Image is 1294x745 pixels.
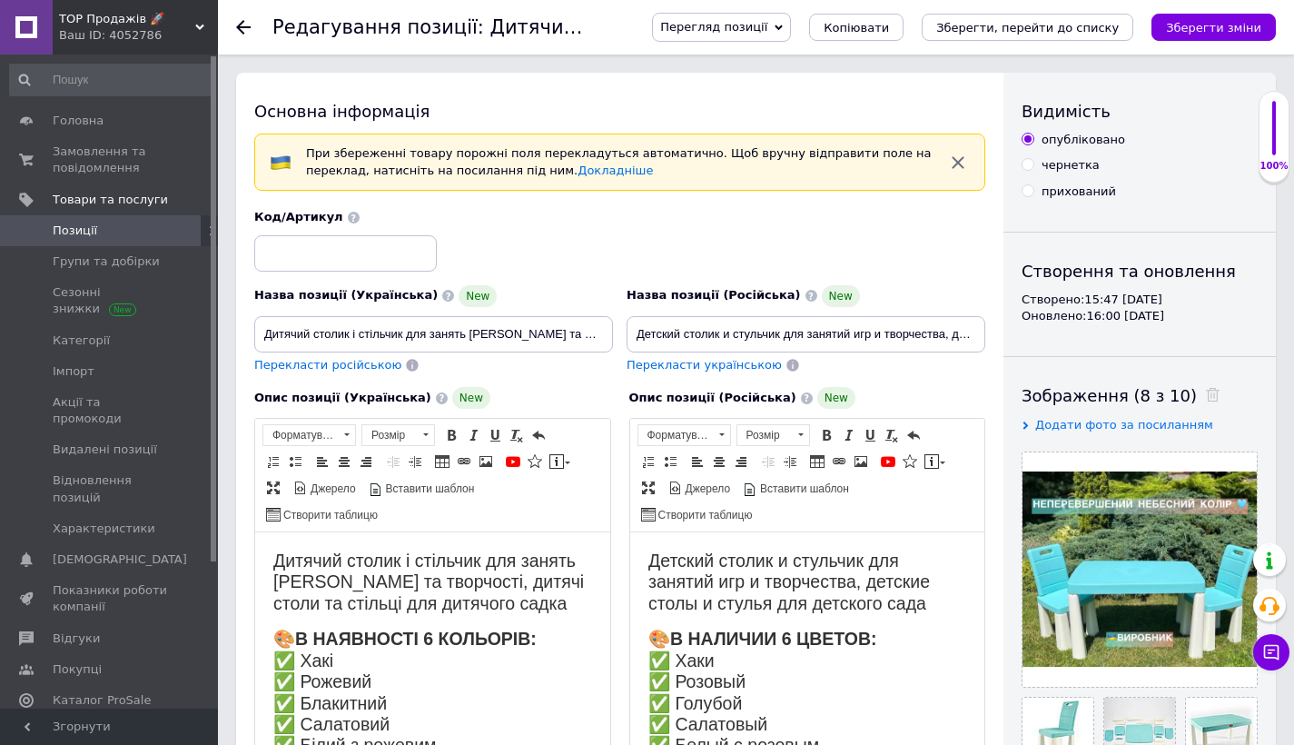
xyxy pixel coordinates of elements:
[53,582,168,615] span: Показники роботи компанії
[731,452,751,472] a: По правому краю
[254,316,613,353] input: Наприклад, H&M жіноча сукня зелена 38 розмір вечірня максі з блискітками
[936,21,1119,35] i: Зберегти, перейти до списку
[637,424,731,446] a: Форматування
[807,452,827,472] a: Таблиця
[312,452,332,472] a: По лівому краю
[53,223,97,239] span: Позиції
[822,285,860,307] span: New
[525,452,545,472] a: Вставити іконку
[476,452,496,472] a: Зображення
[1035,418,1213,432] span: Додати фото за посиланням
[18,18,337,82] h2: Дитячий столик і стільчик для занять [PERSON_NAME] та творчості, дитячі столи та стільці для дитя...
[53,253,160,270] span: Групи та добірки
[656,508,753,523] span: Створити таблицю
[254,288,438,302] span: Назва позиції (Українська)
[627,358,782,372] span: Перекласти українською
[362,425,417,445] span: Розмір
[18,18,337,82] h2: Детский столик и стульчик для занятий игр и творчества, детские столы и стулья для детского сада
[1259,91,1289,183] div: 100% Якість заповнення
[638,478,658,498] a: Максимізувати
[860,425,880,445] a: Підкреслений (⌘+U)
[53,442,157,458] span: Видалені позиції
[758,452,778,472] a: Зменшити відступ
[882,425,902,445] a: Видалити форматування
[263,478,283,498] a: Максимізувати
[53,692,151,709] span: Каталог ProSale
[878,452,898,472] a: Додати відео з YouTube
[1022,308,1258,324] div: Оновлено: 16:00 [DATE]
[547,452,573,472] a: Вставити повідомлення
[53,551,187,568] span: [DEMOGRAPHIC_DATA]
[666,478,734,498] a: Джерело
[291,478,359,498] a: Джерело
[285,452,305,472] a: Вставити/видалити маркований список
[263,452,283,472] a: Вставити/видалити нумерований список
[262,424,356,446] a: Форматування
[308,482,356,497] span: Джерело
[254,358,401,372] span: Перекласти російською
[922,452,948,472] a: Вставити повідомлення
[53,661,102,678] span: Покупці
[454,452,474,472] a: Вставити/Редагувати посилання (⌘+L)
[816,425,836,445] a: Жирний (⌘+B)
[922,14,1133,41] button: Зберегти, перейти до списку
[361,424,435,446] a: Розмір
[627,288,801,302] span: Назва позиції (Російська)
[1022,100,1258,123] div: Видимість
[405,452,425,472] a: Збільшити відступ
[254,100,985,123] div: Основна інформація
[683,482,731,497] span: Джерело
[53,113,104,129] span: Головна
[459,285,497,307] span: New
[851,452,871,472] a: Зображення
[53,333,110,349] span: Категорії
[629,391,796,404] span: Опис позиції (Російська)
[59,11,195,27] span: TOP Продажів 🚀
[40,96,282,116] strong: В НАЯВНОСТІ 6 КОЛЬОРІВ:
[660,452,680,472] a: Вставити/видалити маркований список
[638,425,713,445] span: Форматування
[838,425,858,445] a: Курсив (⌘+I)
[306,146,932,177] span: При збереженні товару порожні поля перекладуться автоматично. Щоб вручну відправити поле на перек...
[824,21,889,35] span: Копіювати
[829,452,849,472] a: Вставити/Редагувати посилання (⌘+L)
[263,425,338,445] span: Форматування
[53,521,155,537] span: Характеристики
[59,27,218,44] div: Ваш ID: 4052786
[40,224,337,244] strong: Пудровий зефірний — НОВИНКА!
[503,452,523,472] a: Додати відео з YouTube
[236,20,251,35] div: Повернутися назад
[627,316,985,353] input: Наприклад, H&M жіноча сукня зелена 38 розмір вечірня максі з блискітками
[660,20,767,34] span: Перегляд позиції
[254,210,343,223] span: Код/Артикул
[18,96,337,266] h2: 🎨 ✅ Хакі ✅ Рожевий ✅ Блакитний ✅ Салатовий ✅ Білий з рожевим 🌸 🩷 Ексклюзивно у нашому магазині!
[53,192,168,208] span: Товари та послуги
[757,482,849,497] span: Вставити шаблон
[254,391,431,404] span: Опис позиції (Українська)
[18,224,252,265] strong: Пудровый зефирный — НОВИНКА!
[528,425,548,445] a: Повернути (⌘+Z)
[638,452,658,472] a: Вставити/видалити нумерований список
[40,96,247,116] strong: В НАЛИЧИИ 6 ЦВЕТОВ:
[18,96,337,288] h2: 🎨 ✅ Хаки ✅ Розовый ✅ Голубой ✅ Салатовый ✅ Белый с розовым 🌸 🩷 Эксклюзивно в нашем магазине!
[900,452,920,472] a: Вставити іконку
[53,394,168,427] span: Акції та промокоди
[334,452,354,472] a: По центру
[1042,132,1125,148] div: опубліковано
[366,478,478,498] a: Вставити шаблон
[817,387,855,409] span: New
[1022,384,1258,407] div: Зображення (8 з 10)
[736,424,810,446] a: Розмір
[356,452,376,472] a: По правому краю
[383,482,475,497] span: Вставити шаблон
[1151,14,1276,41] button: Зберегти зміни
[383,452,403,472] a: Зменшити відступ
[53,472,168,505] span: Відновлення позицій
[578,164,653,177] a: Докладніше
[1253,634,1289,670] button: Чат з покупцем
[53,363,94,380] span: Імпорт
[809,14,904,41] button: Копіювати
[740,478,852,498] a: Вставити шаблон
[441,425,461,445] a: Жирний (⌘+B)
[463,425,483,445] a: Курсив (⌘+I)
